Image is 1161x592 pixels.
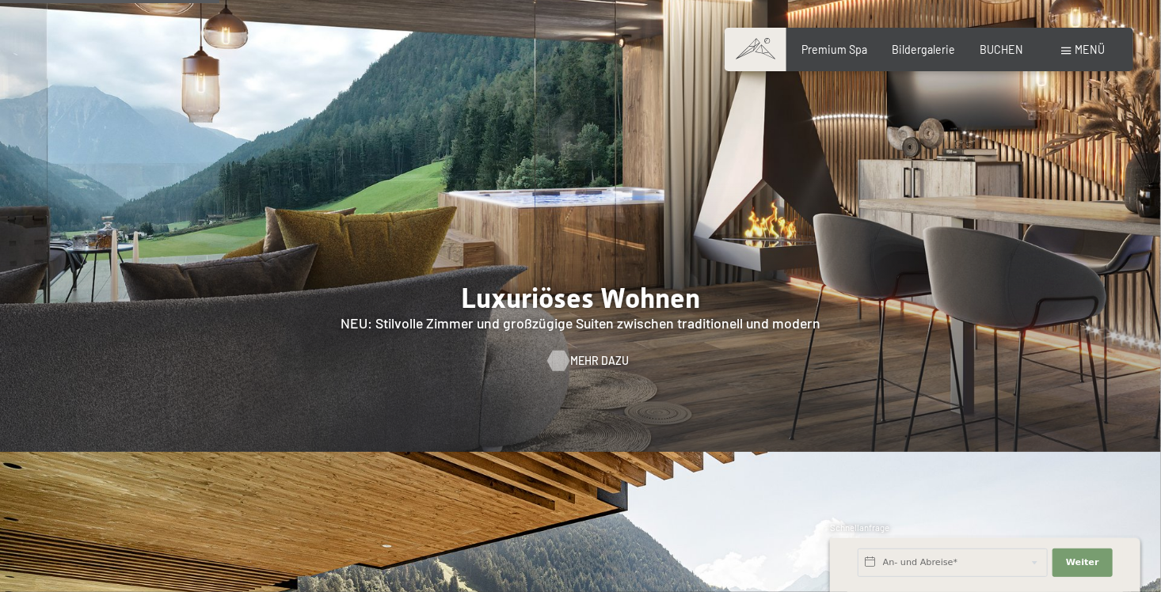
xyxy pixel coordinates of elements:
span: Menü [1075,43,1106,56]
span: Schnellanfrage [830,522,889,533]
a: Premium Spa [801,43,867,56]
a: Mehr dazu [548,353,614,369]
a: Bildergalerie [892,43,955,56]
button: Weiter [1053,548,1113,577]
span: Mehr dazu [570,353,629,369]
a: BUCHEN [980,43,1023,56]
span: Weiter [1066,556,1099,569]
